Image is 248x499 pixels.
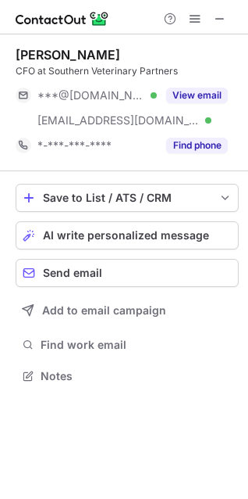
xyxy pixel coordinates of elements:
[16,259,239,287] button: Send email
[43,267,102,279] span: Send email
[42,304,166,317] span: Add to email campaign
[166,88,228,103] button: Reveal Button
[16,296,239,325] button: Add to email campaign
[16,64,239,78] div: CFO at Southern Veterinary Partners
[166,138,228,153] button: Reveal Button
[16,221,239,249] button: AI write personalized message
[41,338,232,352] span: Find work email
[16,47,120,63] div: [PERSON_NAME]
[16,365,239,387] button: Notes
[16,334,239,356] button: Find work email
[43,192,211,204] div: Save to List / ATS / CRM
[37,113,200,127] span: [EMAIL_ADDRESS][DOMAIN_NAME]
[37,88,145,102] span: ***@[DOMAIN_NAME]
[16,184,239,212] button: save-profile-one-click
[43,229,209,242] span: AI write personalized message
[16,9,109,28] img: ContactOut v5.3.10
[41,369,232,383] span: Notes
